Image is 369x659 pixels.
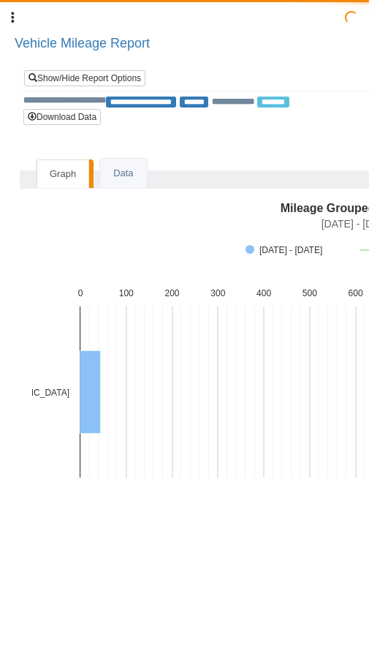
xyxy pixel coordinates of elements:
h2: Vehicle Mileage Report [15,37,362,51]
text: 200 [165,288,180,298]
a: Show/Hide Report Options [24,70,145,86]
button: Show 2/28/2025 - 2/28/2025 [246,245,346,255]
text: 400 [256,288,271,298]
text: 500 [303,288,317,298]
a: Graph [37,159,89,189]
g: 2/28/2025 - 2/28/2025, series 1 of 2. Bar series with 1 bar. [80,350,100,433]
button: Download Data [23,109,101,125]
text: 600 [349,288,363,298]
path: Calgary, 1,206.4. 2/28/2025 - 2/28/2025. [80,350,100,433]
text: 100 [119,288,134,298]
a: Data [100,159,146,189]
text: 300 [210,288,225,298]
text: 0 [78,288,83,298]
